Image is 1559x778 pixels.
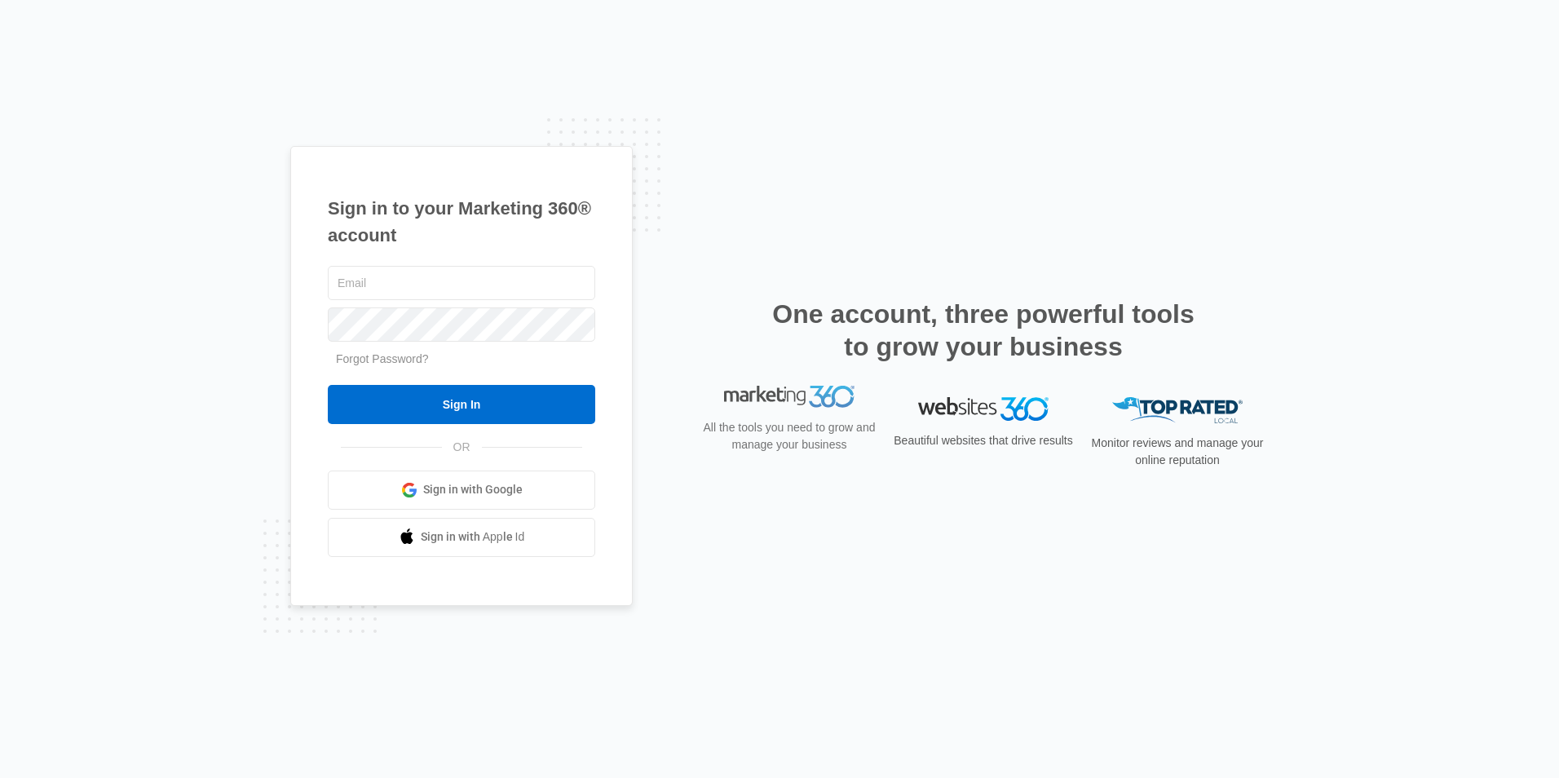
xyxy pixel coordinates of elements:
[423,481,523,498] span: Sign in with Google
[421,528,525,546] span: Sign in with Apple Id
[328,385,595,424] input: Sign In
[1112,397,1243,424] img: Top Rated Local
[918,397,1049,421] img: Websites 360
[1086,435,1269,469] p: Monitor reviews and manage your online reputation
[328,518,595,557] a: Sign in with Apple Id
[724,397,855,420] img: Marketing 360
[328,471,595,510] a: Sign in with Google
[767,298,1199,363] h2: One account, three powerful tools to grow your business
[328,195,595,249] h1: Sign in to your Marketing 360® account
[336,352,429,365] a: Forgot Password?
[328,266,595,300] input: Email
[442,439,482,456] span: OR
[698,431,881,465] p: All the tools you need to grow and manage your business
[892,432,1075,449] p: Beautiful websites that drive results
